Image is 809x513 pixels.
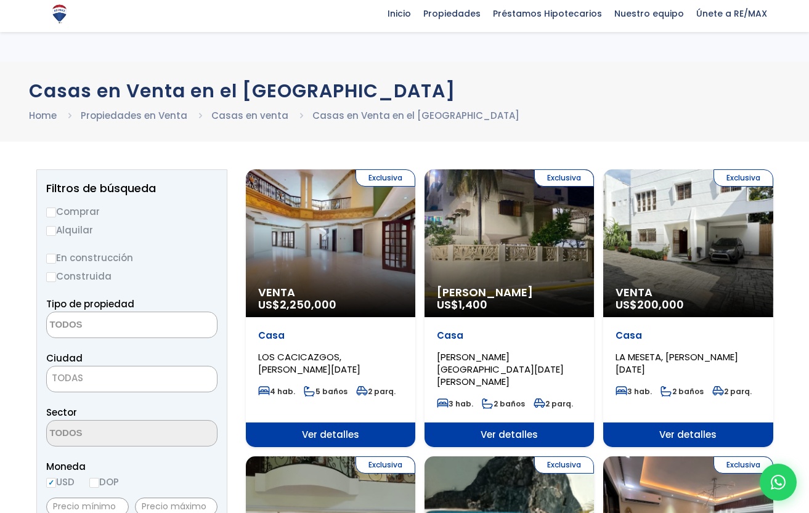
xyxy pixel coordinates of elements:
[47,370,217,387] span: TODAS
[437,329,582,342] p: Casa
[487,4,608,23] span: Préstamos Hipotecarios
[534,398,573,409] span: 2 parq.
[258,350,360,376] span: LOS CACICAZGOS, [PERSON_NAME][DATE]
[425,169,594,447] a: Exclusiva [PERSON_NAME] US$1,400 Casa [PERSON_NAME][GEOGRAPHIC_DATA][DATE][PERSON_NAME] 3 hab. 2 ...
[46,250,217,265] label: En construcción
[46,474,75,490] label: USD
[603,169,773,447] a: Exclusiva Venta US$200,000 Casa LA MESETA, [PERSON_NAME][DATE] 3 hab. 2 baños 2 parq. Ver detalles
[46,406,77,419] span: Sector
[616,386,652,397] span: 3 hab.
[280,297,336,312] span: 2,250,000
[713,456,773,474] span: Exclusiva
[46,366,217,392] span: TODAS
[47,312,166,339] textarea: Search
[381,4,417,23] span: Inicio
[425,422,594,447] span: Ver detalles
[356,169,415,187] span: Exclusiva
[258,329,403,342] p: Casa
[437,286,582,299] span: [PERSON_NAME]
[304,386,348,397] span: 5 baños
[46,272,56,282] input: Construida
[616,297,684,312] span: US$
[690,4,773,23] span: Únete a RE/MAX
[46,297,134,310] span: Tipo de propiedad
[312,108,519,123] li: Casas en Venta en el [GEOGRAPHIC_DATA]
[356,386,396,397] span: 2 parq.
[211,109,288,122] a: Casas en venta
[246,422,415,447] span: Ver detalles
[46,182,217,195] h2: Filtros de búsqueda
[637,297,684,312] span: 200,000
[713,169,773,187] span: Exclusiva
[258,297,336,312] span: US$
[616,350,738,376] span: LA MESETA, [PERSON_NAME][DATE]
[46,254,56,264] input: En construcción
[437,297,487,312] span: US$
[458,297,487,312] span: 1,400
[81,109,187,122] a: Propiedades en Venta
[603,422,773,447] span: Ver detalles
[417,4,487,23] span: Propiedades
[46,352,83,365] span: Ciudad
[616,286,760,299] span: Venta
[47,421,166,447] textarea: Search
[437,350,564,388] span: [PERSON_NAME][GEOGRAPHIC_DATA][DATE][PERSON_NAME]
[437,398,473,409] span: 3 hab.
[608,4,690,23] span: Nuestro equipo
[258,286,403,299] span: Venta
[46,459,217,474] span: Moneda
[46,204,217,219] label: Comprar
[52,371,83,384] span: TODAS
[482,398,525,409] span: 2 baños
[46,208,56,217] input: Comprar
[46,226,56,236] input: Alquilar
[29,80,781,102] h1: Casas en Venta en el [GEOGRAPHIC_DATA]
[534,456,594,474] span: Exclusiva
[712,386,752,397] span: 2 parq.
[246,169,415,447] a: Exclusiva Venta US$2,250,000 Casa LOS CACICAZGOS, [PERSON_NAME][DATE] 4 hab. 5 baños 2 parq. Ver ...
[29,109,57,122] a: Home
[89,478,99,488] input: DOP
[356,456,415,474] span: Exclusiva
[46,478,56,488] input: USD
[616,329,760,342] p: Casa
[46,222,217,238] label: Alquilar
[89,474,119,490] label: DOP
[258,386,295,397] span: 4 hab.
[46,269,217,284] label: Construida
[534,169,594,187] span: Exclusiva
[49,3,70,25] img: Logo de REMAX
[661,386,704,397] span: 2 baños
